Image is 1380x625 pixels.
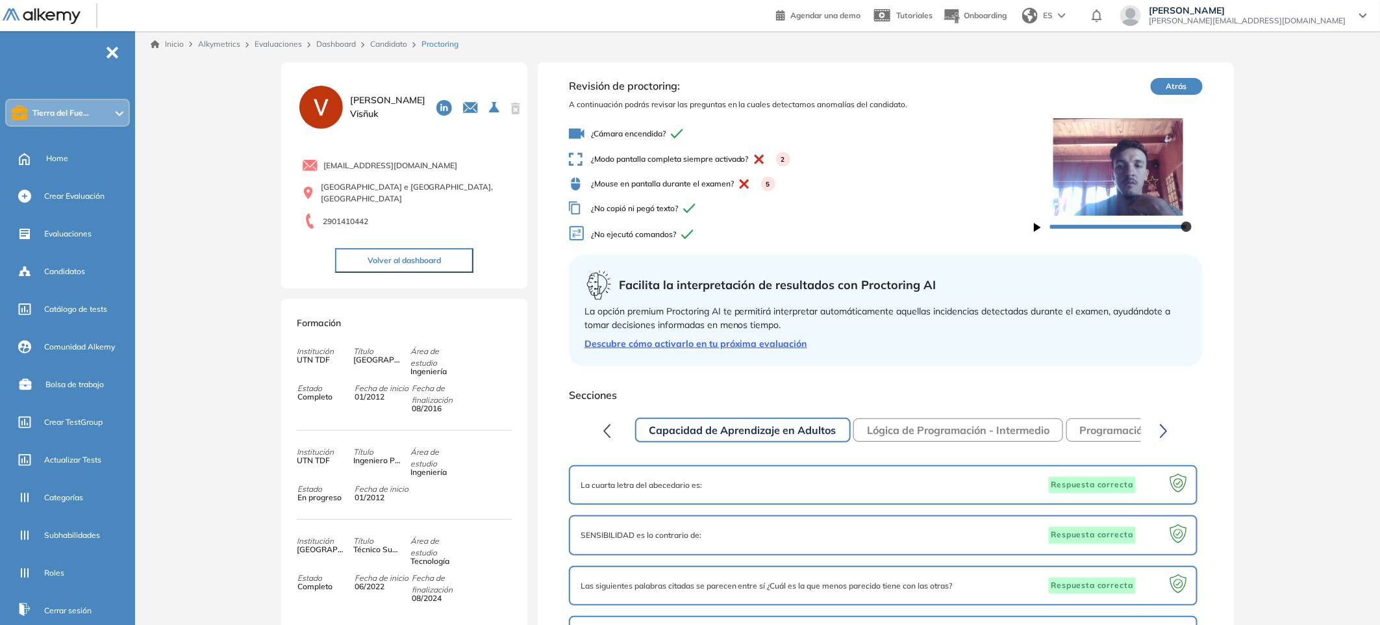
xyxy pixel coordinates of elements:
[635,418,851,442] button: Capacidad de Aprendizaje en Adultos
[421,38,458,50] span: Proctoring
[353,455,401,466] span: Ingeniero Pesquero
[581,479,702,491] span: La cuarta letra del abecedario es:
[297,544,345,555] span: [GEOGRAPHIC_DATA]
[569,177,1034,191] span: ¿Mouse en pantalla durante el examen?
[619,276,936,294] span: Facilita la interpretación de resultados con Proctoring AI
[1022,8,1038,23] img: world
[790,10,860,20] span: Agendar una demo
[316,39,356,49] a: Dashboard
[297,317,341,329] span: Formación
[353,354,401,366] span: [GEOGRAPHIC_DATA]
[44,567,64,579] span: Roles
[776,152,790,166] div: 2
[410,535,467,559] span: Área de estudio
[1148,476,1380,625] iframe: Chat Widget
[44,190,105,202] span: Crear Evaluación
[1058,13,1066,18] img: arrow
[353,446,410,458] span: Título
[412,593,460,604] span: 08/2024
[323,160,457,172] span: [EMAIL_ADDRESS][DOMAIN_NAME]
[1049,578,1136,594] span: Respuesta correcta
[569,126,1034,142] span: ¿Cámara encendida?
[297,354,345,366] span: UTN TDF
[761,177,775,191] div: 5
[355,383,411,394] span: Fecha de inicio
[1049,477,1136,494] span: Respuesta correcta
[412,383,468,406] span: Fecha de finalización
[255,39,302,49] a: Evaluaciones
[410,466,458,478] span: Ingeniería
[44,341,115,353] span: Comunidad Alkemy
[1049,527,1136,544] span: Respuesta correcta
[297,391,345,403] span: Completo
[896,10,933,20] span: Tutoriales
[323,216,369,227] span: 2901410442
[44,529,100,541] span: Subhabilidades
[353,535,410,547] span: Título
[44,492,83,504] span: Categorías
[3,8,81,25] img: Logo
[44,605,92,617] span: Cerrar sesión
[355,391,403,403] span: 01/2012
[297,83,345,131] img: PROFILE_MENU_LOGO_USER
[297,572,354,584] span: Estado
[584,305,1187,332] div: La opción premium Proctoring AI te permitirá interpretar automáticamente aquellas incidencias det...
[351,94,426,121] span: [PERSON_NAME] Visñuk
[297,446,353,458] span: Institución
[1149,5,1346,16] span: [PERSON_NAME]
[321,181,512,205] span: [GEOGRAPHIC_DATA] e [GEOGRAPHIC_DATA], [GEOGRAPHIC_DATA]
[151,38,184,50] a: Inicio
[297,581,345,593] span: Completo
[44,228,92,240] span: Evaluaciones
[412,403,460,415] span: 08/2016
[412,572,468,596] span: Fecha de finalización
[410,555,458,567] span: Tecnología
[410,346,467,369] span: Área de estudio
[297,383,354,394] span: Estado
[1066,418,1329,442] button: Programación Orientada a Objetos - Intermedio
[853,418,1063,442] button: Lógica de Programación - Intermedio
[355,581,403,593] span: 06/2022
[32,108,89,118] span: Tierra del Fue...
[198,39,240,49] span: Alkymetrics
[581,580,953,592] span: Las siguientes palabras citadas se parecen entre sí ¿Cuál es la que menos parecido tiene con las ...
[569,225,1034,244] span: ¿No ejecutó comandos?
[335,248,473,273] button: Volver al dashboard
[1149,16,1346,26] span: [PERSON_NAME][EMAIL_ADDRESS][DOMAIN_NAME]
[943,2,1007,30] button: Onboarding
[410,446,467,470] span: Área de estudio
[297,535,353,547] span: Institución
[44,454,101,466] span: Actualizar Tests
[569,99,1034,110] span: A continuación podrás revisar las preguntas en la cuales detectamos anomalías del candidato.
[45,379,104,390] span: Bolsa de trabajo
[370,39,407,49] a: Candidato
[355,572,411,584] span: Fecha de inicio
[44,266,85,277] span: Candidatos
[584,337,1187,351] a: Descubre cómo activarlo en tu próxima evaluación
[776,6,860,22] a: Agendar una demo
[410,366,458,377] span: Ingeniería
[1043,10,1053,21] span: ES
[44,416,103,428] span: Crear TestGroup
[581,529,701,541] span: SENSIBILIDAD es lo contrario de:
[353,346,410,357] span: Título
[569,201,1034,215] span: ¿No copió ni pegó texto?
[569,387,1203,403] span: Secciones
[297,346,353,357] span: Institución
[44,303,107,315] span: Catálogo de tests
[355,492,403,504] span: 01/2012
[46,153,68,164] span: Home
[964,10,1007,20] span: Onboarding
[569,152,1034,166] span: ¿Modo pantalla completa siempre activado?
[569,78,1034,94] span: Revisión de proctoring:
[297,483,354,495] span: Estado
[297,492,345,504] span: En progreso
[297,455,345,466] span: UTN TDF
[353,544,401,555] span: Técnico Superion en Ciencia de Datos e Inteligencia Artificial
[355,483,411,495] span: Fecha de inicio
[1151,78,1203,95] button: Atrás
